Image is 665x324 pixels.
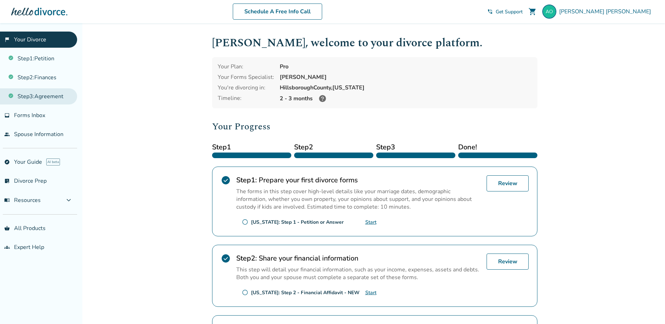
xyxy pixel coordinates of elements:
a: Schedule A Free Info Call [233,4,322,20]
p: This step will detail your financial information, such as your income, expenses, assets and debts... [236,266,481,281]
span: radio_button_unchecked [242,289,248,296]
span: shopping_basket [4,225,10,231]
span: explore [4,159,10,165]
span: Step 1 [212,142,291,153]
span: Step 2 [294,142,373,153]
span: flag_2 [4,37,10,42]
div: 2 - 3 months [280,94,532,103]
span: inbox [4,113,10,118]
div: Hillsborough County, [US_STATE] [280,84,532,92]
span: check_circle [221,175,231,185]
p: The forms in this step cover high-level details like your marriage dates, demographic information... [236,188,481,211]
div: [US_STATE]: Step 2 - Financial Affidavit - NEW [251,289,360,296]
img: angela@osbhome.com [542,5,556,19]
span: check_circle [221,254,231,263]
div: [PERSON_NAME] [280,73,532,81]
span: expand_more [65,196,73,204]
a: Review [487,254,529,270]
span: people [4,131,10,137]
h2: Share your financial information [236,254,481,263]
span: Resources [4,196,41,204]
span: Forms Inbox [14,112,45,119]
h1: [PERSON_NAME] , welcome to your divorce platform. [212,34,537,52]
span: Get Support [496,8,523,15]
span: radio_button_unchecked [242,219,248,225]
div: You're divorcing in: [218,84,274,92]
a: Start [365,219,376,225]
a: phone_in_talkGet Support [487,8,523,15]
a: Review [487,175,529,191]
span: AI beta [46,158,60,166]
span: shopping_cart [528,7,537,16]
span: menu_book [4,197,10,203]
a: Start [365,289,376,296]
span: groups [4,244,10,250]
span: list_alt_check [4,178,10,184]
div: Timeline: [218,94,274,103]
span: [PERSON_NAME] [PERSON_NAME] [559,8,654,15]
div: [US_STATE]: Step 1 - Petition or Answer [251,219,344,225]
span: Done! [458,142,537,153]
h2: Prepare your first divorce forms [236,175,481,185]
strong: Step 1 : [236,175,257,185]
span: Step 3 [376,142,455,153]
div: Your Plan: [218,63,274,70]
strong: Step 2 : [236,254,257,263]
h2: Your Progress [212,120,537,134]
span: phone_in_talk [487,9,493,14]
div: Your Forms Specialist: [218,73,274,81]
div: Pro [280,63,532,70]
